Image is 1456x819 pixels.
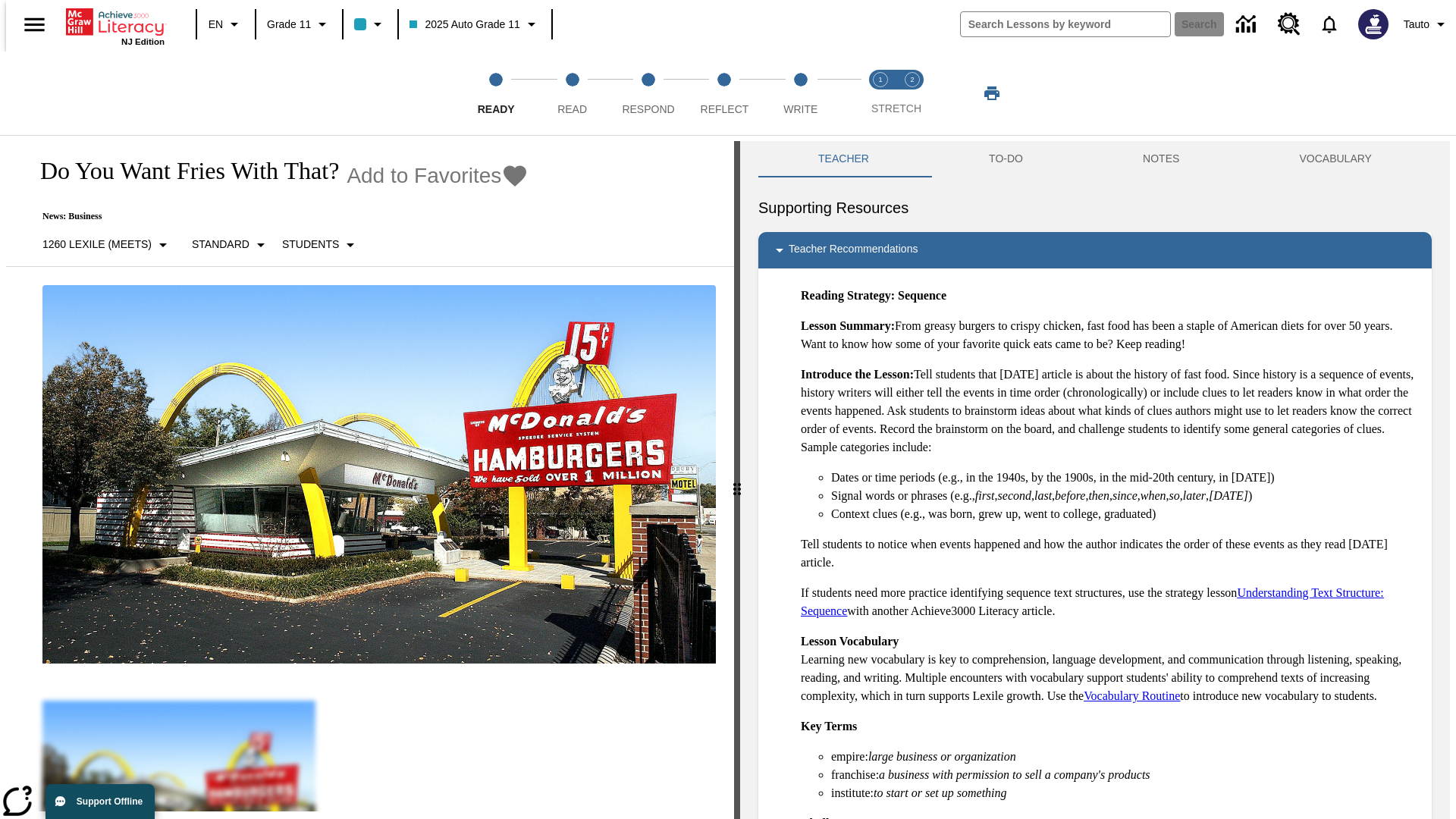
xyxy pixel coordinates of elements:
em: last [1034,489,1052,502]
p: Tell students that [DATE] article is about the history of fast food. Since history is a sequence ... [801,366,1420,457]
button: Support Offline [45,784,155,819]
span: Read [557,103,587,115]
button: Class: 2025 Auto Grade 11, Select your class [403,11,546,38]
em: before [1055,489,1085,502]
span: Ready [478,103,515,115]
text: 1 [878,76,882,83]
a: Notifications [1310,5,1349,44]
div: Home [66,5,165,46]
button: Select Student [276,231,366,259]
li: institute: [831,784,1420,802]
button: Stretch Respond step 2 of 2 [890,52,934,135]
h6: Supporting Resources [758,196,1432,220]
a: Vocabulary Routine [1084,689,1180,702]
span: Grade 11 [267,17,311,33]
em: when [1141,489,1166,502]
span: 2025 Auto Grade 11 [409,17,519,33]
text: 2 [910,76,914,83]
li: Dates or time periods (e.g., in the 1940s, by the 1900s, in the mid-20th century, in [DATE]) [831,469,1420,487]
p: If students need more practice identifying sequence text structures, use the strategy lesson with... [801,584,1420,620]
a: Data Center [1227,4,1269,45]
button: Grade: Grade 11, Select a grade [261,11,337,38]
em: second [998,489,1031,502]
a: Resource Center, Will open in new tab [1269,4,1310,45]
button: Print [968,80,1016,107]
span: NJ Edition [121,37,165,46]
span: Support Offline [77,796,143,807]
p: News: Business [24,211,529,222]
em: a business with permission to sell a company's products [879,768,1150,781]
strong: Lesson Summary: [801,319,895,332]
button: Scaffolds, Standard [186,231,276,259]
button: Teacher [758,141,929,177]
em: first [975,489,995,502]
button: Ready step 1 of 5 [452,52,540,135]
span: STRETCH [871,102,921,115]
em: since [1112,489,1137,502]
div: reading [6,141,734,811]
em: [DATE] [1209,489,1248,502]
button: VOCABULARY [1239,141,1432,177]
span: Add to Favorites [347,164,501,188]
button: Respond step 3 of 5 [604,52,692,135]
em: later [1183,489,1206,502]
strong: Lesson Vocabulary [801,635,899,648]
div: activity [740,141,1450,819]
button: Select Lexile, 1260 Lexile (Meets) [36,231,178,259]
button: Reflect step 4 of 5 [680,52,768,135]
p: Learning new vocabulary is key to comprehension, language development, and communication through ... [801,632,1420,705]
li: Signal words or phrases (e.g., , , , , , , , , , ) [831,487,1420,505]
strong: Reading Strategy: [801,289,895,302]
em: large business or organization [868,750,1016,763]
p: 1260 Lexile (Meets) [42,237,152,253]
button: Add to Favorites - Do You Want Fries With That? [347,162,529,189]
p: Teacher Recommendations [789,241,918,259]
div: Teacher Recommendations [758,232,1432,268]
button: Read step 2 of 5 [528,52,616,135]
button: Select a new avatar [1349,5,1398,44]
input: search field [961,12,1170,36]
button: Write step 5 of 5 [757,52,845,135]
button: Open side menu [12,2,57,47]
span: EN [209,17,223,33]
p: From greasy burgers to crispy chicken, fast food has been a staple of American diets for over 50 ... [801,317,1420,353]
strong: Introduce the Lesson: [801,368,914,381]
em: so [1169,489,1180,502]
span: Reflect [701,103,749,115]
em: then [1088,489,1109,502]
button: Language: EN, Select a language [202,11,250,38]
div: Press Enter or Spacebar and then press right and left arrow keys to move the slider [734,141,740,819]
p: Standard [192,237,249,253]
button: Stretch Read step 1 of 2 [858,52,902,135]
p: Tell students to notice when events happened and how the author indicates the order of these even... [801,535,1420,572]
button: TO-DO [929,141,1083,177]
li: empire: [831,748,1420,766]
h1: Do You Want Fries With That? [24,157,339,185]
span: Write [783,103,817,115]
em: to start or set up something [874,786,1007,799]
a: Understanding Text Structure: Sequence [801,586,1384,617]
strong: Sequence [898,289,946,302]
button: Profile/Settings [1398,11,1456,38]
img: Avatar [1358,9,1389,39]
li: Context clues (e.g., was born, grew up, went to college, graduated) [831,505,1420,523]
button: Class color is light blue. Change class color [348,11,393,38]
div: Instructional Panel Tabs [758,141,1432,177]
p: Students [282,237,339,253]
span: Respond [622,103,674,115]
img: One of the first McDonald's stores, with the iconic red sign and golden arches. [42,285,716,664]
button: NOTES [1083,141,1239,177]
span: Tauto [1404,17,1429,33]
li: franchise: [831,766,1420,784]
strong: Key Terms [801,720,857,733]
